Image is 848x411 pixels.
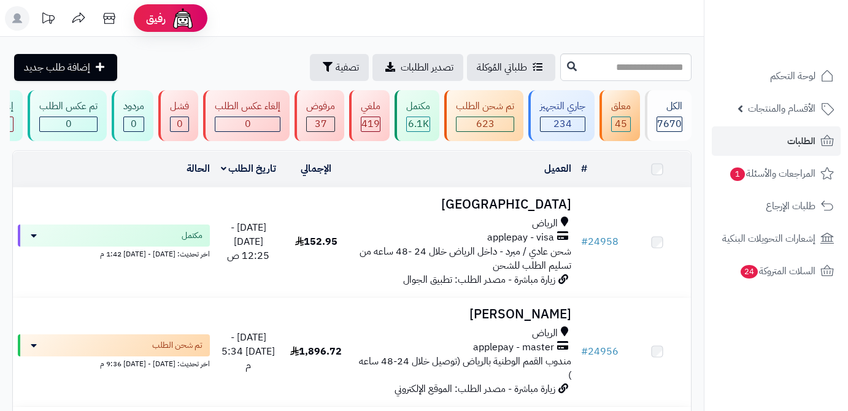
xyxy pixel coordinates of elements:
span: 419 [361,117,380,131]
div: اخر تحديث: [DATE] - [DATE] 1:42 م [18,247,210,259]
span: 152.95 [295,234,337,249]
span: # [581,234,588,249]
div: 0 [215,117,280,131]
span: 0 [177,117,183,131]
span: مندوب القمم الوطنية بالرياض (توصيل خلال 24-48 ساعه ) [359,354,571,383]
a: المراجعات والأسئلة1 [712,159,841,188]
span: شحن عادي / مبرد - داخل الرياض خلال 24 -48 ساعه من تسليم الطلب للشحن [360,244,571,273]
div: 37 [307,117,334,131]
h3: [PERSON_NAME] [355,307,571,321]
span: زيارة مباشرة - مصدر الطلب: الموقع الإلكتروني [395,382,555,396]
div: 234 [541,117,585,131]
span: الأقسام والمنتجات [748,100,815,117]
span: 0 [66,117,72,131]
div: الكل [657,99,682,113]
span: 234 [553,117,572,131]
div: 45 [612,117,630,131]
a: تاريخ الطلب [221,161,277,176]
a: # [581,161,587,176]
div: مردود [123,99,144,113]
span: تصفية [336,60,359,75]
a: طلبات الإرجاع [712,191,841,221]
span: المراجعات والأسئلة [729,165,815,182]
span: زيارة مباشرة - مصدر الطلب: تطبيق الجوال [403,272,555,287]
span: إشعارات التحويلات البنكية [722,230,815,247]
img: ai-face.png [171,6,195,31]
a: إشعارات التحويلات البنكية [712,224,841,253]
span: السلات المتروكة [739,263,815,280]
a: الإجمالي [301,161,331,176]
span: applepay - master [473,340,554,355]
span: applepay - visa [487,231,554,245]
span: الرياض [532,326,558,340]
div: جاري التجهيز [540,99,585,113]
span: # [581,344,588,359]
a: معلق 45 [597,90,642,141]
div: معلق [611,99,631,113]
span: طلباتي المُوكلة [477,60,527,75]
h3: [GEOGRAPHIC_DATA] [355,198,571,212]
button: تصفية [310,54,369,81]
a: فشل 0 [156,90,201,141]
div: مرفوض [306,99,335,113]
span: تصدير الطلبات [401,60,453,75]
span: 1 [730,167,745,181]
div: 623 [457,117,514,131]
span: مكتمل [182,229,202,242]
span: 37 [315,117,327,131]
span: 623 [476,117,495,131]
a: الحالة [187,161,210,176]
span: 1,896.72 [290,344,342,359]
a: مردود 0 [109,90,156,141]
div: اخر تحديث: [DATE] - [DATE] 9:36 م [18,356,210,369]
div: 6144 [407,117,430,131]
a: الكل7670 [642,90,694,141]
a: مكتمل 6.1K [392,90,442,141]
span: 7670 [657,117,682,131]
div: تم عكس الطلب [39,99,98,113]
span: رفيق [146,11,166,26]
span: لوحة التحكم [770,67,815,85]
span: [DATE] - [DATE] 5:34 م [222,330,275,373]
a: لوحة التحكم [712,61,841,91]
span: 0 [131,117,137,131]
a: جاري التجهيز 234 [526,90,597,141]
a: مرفوض 37 [292,90,347,141]
a: #24956 [581,344,619,359]
span: إضافة طلب جديد [24,60,90,75]
div: إلغاء عكس الطلب [215,99,280,113]
a: تم عكس الطلب 0 [25,90,109,141]
span: 24 [741,265,758,278]
a: إضافة طلب جديد [14,54,117,81]
div: تم شحن الطلب [456,99,514,113]
a: إلغاء عكس الطلب 0 [201,90,292,141]
div: 0 [40,117,97,131]
span: 45 [615,117,627,131]
span: 6.1K [408,117,429,131]
a: العميل [544,161,571,176]
div: مكتمل [406,99,430,113]
a: تصدير الطلبات [372,54,463,81]
span: الطلبات [787,133,815,150]
div: ملغي [361,99,380,113]
a: طلباتي المُوكلة [467,54,555,81]
span: 0 [245,117,251,131]
div: 0 [124,117,144,131]
a: الطلبات [712,126,841,156]
span: الرياض [532,217,558,231]
span: طلبات الإرجاع [766,198,815,215]
a: السلات المتروكة24 [712,256,841,286]
a: #24958 [581,234,619,249]
div: 0 [171,117,188,131]
div: فشل [170,99,189,113]
a: تم شحن الطلب 623 [442,90,526,141]
a: تحديثات المنصة [33,6,63,34]
a: ملغي 419 [347,90,392,141]
span: [DATE] - [DATE] 12:25 ص [227,220,269,263]
span: تم شحن الطلب [152,339,202,351]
